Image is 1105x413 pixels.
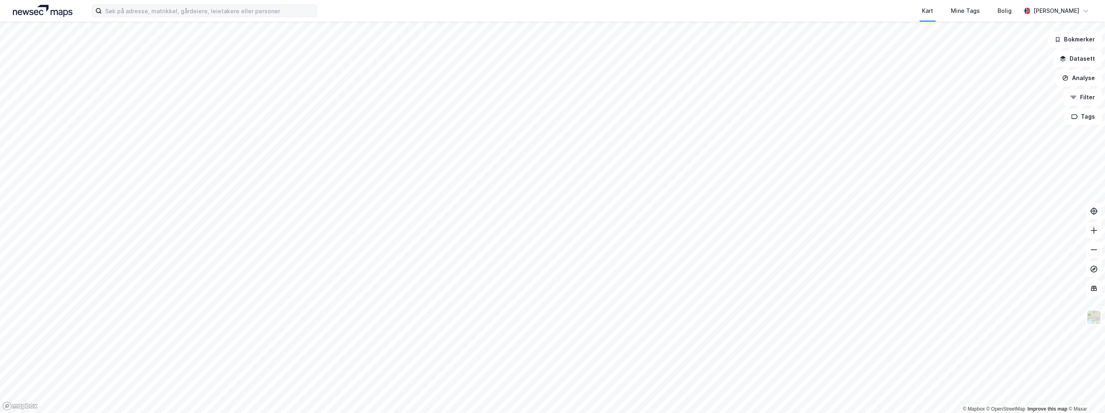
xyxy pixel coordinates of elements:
[1027,406,1067,412] a: Improve this map
[1053,51,1102,67] button: Datasett
[986,406,1025,412] a: OpenStreetMap
[1065,374,1105,413] div: Kontrollprogram for chat
[951,6,980,16] div: Mine Tags
[1086,310,1101,325] img: Z
[1064,109,1102,125] button: Tags
[1033,6,1079,16] div: [PERSON_NAME]
[13,5,72,17] img: logo.a4113a55bc3d86da70a041830d287a7e.svg
[922,6,933,16] div: Kart
[963,406,985,412] a: Mapbox
[1063,89,1102,105] button: Filter
[998,6,1012,16] div: Bolig
[102,5,317,17] input: Søk på adresse, matrikkel, gårdeiere, leietakere eller personer
[2,401,38,411] a: Mapbox homepage
[1047,31,1102,47] button: Bokmerker
[1055,70,1102,86] button: Analyse
[1065,374,1105,413] iframe: Chat Widget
